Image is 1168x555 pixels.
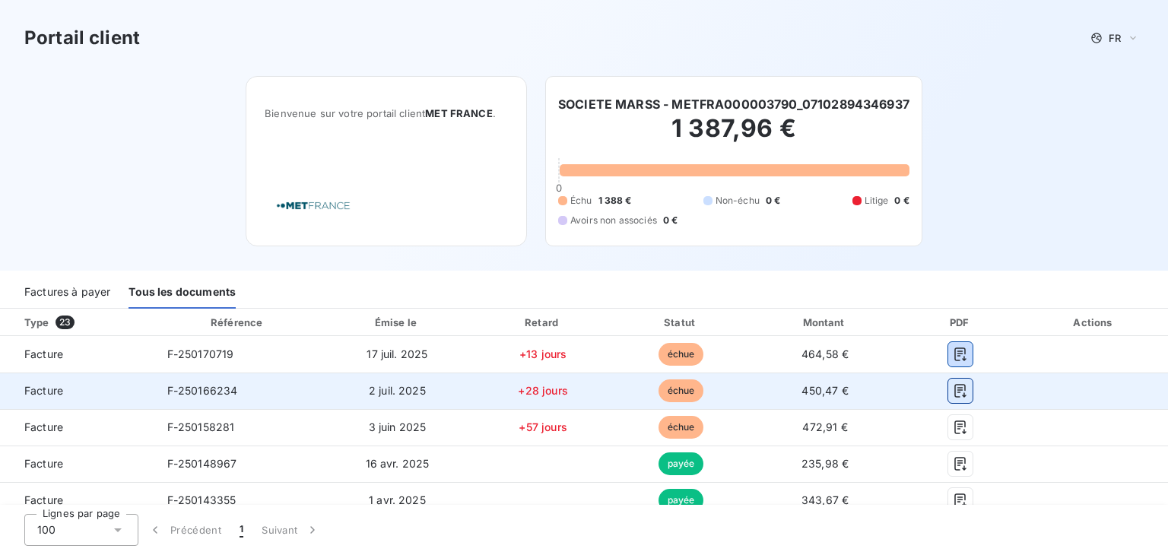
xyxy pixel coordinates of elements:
[659,379,704,402] span: échue
[801,493,849,506] span: 343,67 €
[558,95,909,113] h6: SOCIETE MARSS - METFRA000003790_07102894346937
[56,316,75,329] span: 23
[138,514,230,546] button: Précédent
[518,384,567,397] span: +28 jours
[519,347,567,360] span: +13 jours
[659,489,704,512] span: payée
[663,214,678,227] span: 0 €
[12,420,143,435] span: Facture
[369,420,427,433] span: 3 juin 2025
[324,315,470,330] div: Émise le
[766,194,780,208] span: 0 €
[558,113,909,159] h2: 1 387,96 €
[265,107,508,119] span: Bienvenue sur votre portail client .
[15,315,152,330] div: Type
[716,194,760,208] span: Non-échu
[802,420,847,433] span: 472,91 €
[598,194,632,208] span: 1 388 €
[211,316,262,328] div: Référence
[167,493,236,506] span: F-250143355
[369,493,426,506] span: 1 avr. 2025
[230,514,252,546] button: 1
[12,347,143,362] span: Facture
[252,514,329,546] button: Suivant
[659,343,704,366] span: échue
[240,522,243,538] span: 1
[476,315,610,330] div: Retard
[659,452,704,475] span: payée
[659,416,704,439] span: échue
[1024,315,1165,330] div: Actions
[752,315,898,330] div: Montant
[801,457,849,470] span: 235,98 €
[519,420,567,433] span: +57 jours
[367,347,427,360] span: 17 juil. 2025
[801,384,848,397] span: 450,47 €
[265,184,362,227] img: Company logo
[425,107,493,119] span: MET FRANCE
[12,493,143,508] span: Facture
[1109,32,1121,44] span: FR
[37,522,56,538] span: 100
[12,456,143,471] span: Facture
[570,194,592,208] span: Échu
[24,277,110,309] div: Factures à payer
[865,194,889,208] span: Litige
[24,24,140,52] h3: Portail client
[616,315,746,330] div: Statut
[904,315,1017,330] div: PDF
[570,214,657,227] span: Avoirs non associés
[801,347,849,360] span: 464,58 €
[167,420,235,433] span: F-250158281
[167,347,234,360] span: F-250170719
[167,457,237,470] span: F-250148967
[167,384,238,397] span: F-250166234
[894,194,909,208] span: 0 €
[366,457,430,470] span: 16 avr. 2025
[12,383,143,398] span: Facture
[556,182,562,194] span: 0
[129,277,236,309] div: Tous les documents
[369,384,426,397] span: 2 juil. 2025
